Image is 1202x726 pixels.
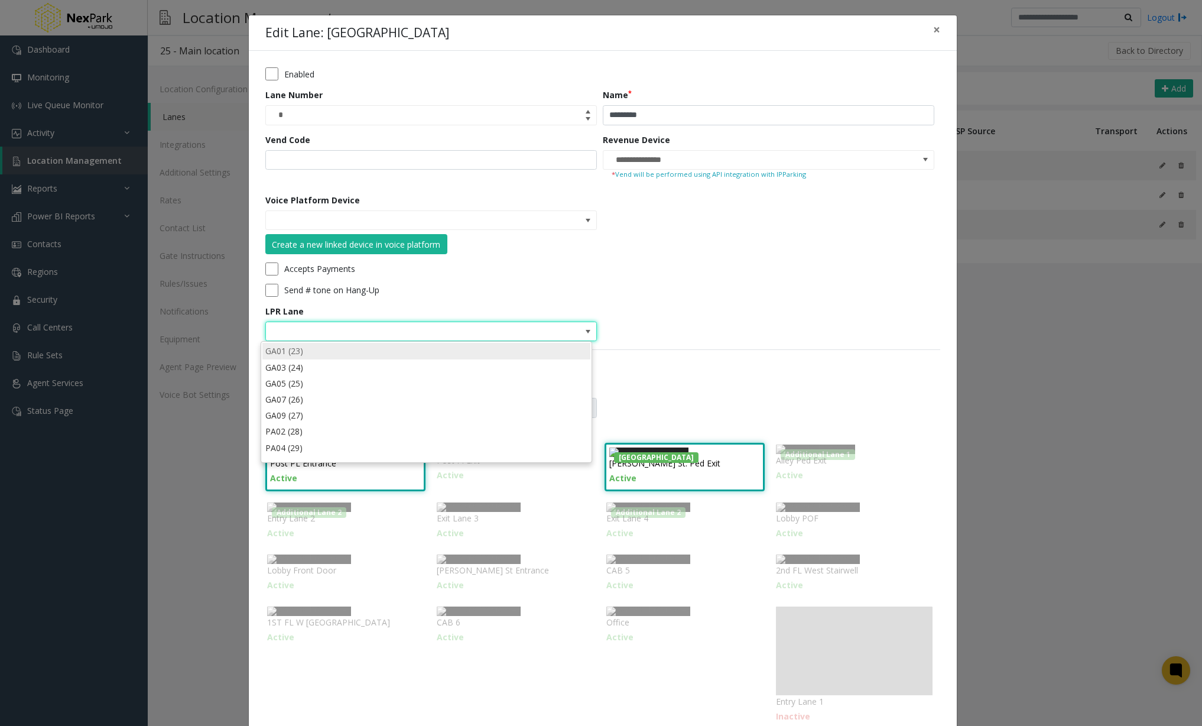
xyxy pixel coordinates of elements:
[266,211,530,230] input: NO DATA FOUND
[776,503,860,512] img: Camera Preview 35
[437,555,521,564] img: Camera Preview 37
[265,234,447,254] button: Create a new linked device in voice platform
[776,579,933,591] p: Active
[609,472,760,484] p: Active
[609,448,688,457] img: Camera Preview 3
[272,507,346,518] span: Additional Lane 2
[437,631,593,643] p: Active
[776,555,860,564] img: Camera Preview 39
[267,503,351,512] img: Camera Preview 32
[925,15,948,44] button: Close
[262,391,590,407] li: GA07 (26)
[272,238,440,251] div: Create a new linked device in voice platform
[284,68,314,80] label: Enabled
[776,710,933,722] p: Inactive
[267,564,424,576] p: Lobby Front Door
[437,607,521,616] img: Camera Preview 41
[265,89,323,101] label: Lane Number
[580,115,596,125] span: Decrease value
[580,106,596,115] span: Increase value
[284,284,379,296] label: Send # tone on Hang-Up
[267,616,424,628] p: 1ST FL W [GEOGRAPHIC_DATA]
[437,616,593,628] p: CAB 6
[262,375,590,391] li: GA05 (25)
[267,607,351,616] img: Camera Preview 40
[437,512,593,524] p: Exit Lane 3
[267,527,424,539] p: Active
[284,262,355,275] label: Accepts Payments
[606,503,690,512] img: Camera Preview 34
[612,170,925,180] small: Vend will be performed using API integration with IPParking
[437,469,593,481] p: Active
[267,555,351,564] img: Camera Preview 36
[267,579,424,591] p: Active
[265,134,310,146] label: Vend Code
[262,407,590,423] li: GA09 (27)
[781,449,855,460] span: Additional Lane 1
[933,21,940,38] span: ×
[606,555,690,564] img: Camera Preview 38
[606,607,690,616] img: Camera Preview 42
[262,423,590,439] li: PA02 (28)
[603,134,670,146] label: Revenue Device
[776,564,933,576] p: 2nd FL West Stairwell
[262,359,590,375] li: GA03 (24)
[603,89,632,101] label: Name
[265,305,304,317] label: LPR Lane
[262,440,590,456] li: PA04 (29)
[776,527,933,539] p: Active
[267,631,424,643] p: Active
[614,452,699,463] span: [GEOGRAPHIC_DATA]
[606,579,763,591] p: Active
[776,469,933,481] p: Active
[265,194,360,206] label: Voice Platform Device
[776,695,933,708] p: Entry Lane 1
[606,631,763,643] p: Active
[270,457,421,469] p: Post PL Entrance
[437,579,593,591] p: Active
[776,454,933,466] p: Alley Ped Exit
[606,564,763,576] p: CAB 5
[606,527,763,539] p: Active
[437,527,593,539] p: Active
[606,616,763,628] p: Office
[611,507,686,518] span: Additional Lane 2
[776,607,933,695] img: camera-preview-placeholder.jpg
[262,456,590,472] li: PA06 (30)
[265,24,449,43] h4: Edit Lane: [GEOGRAPHIC_DATA]
[437,503,521,512] img: Camera Preview 33
[776,445,855,454] img: Camera Preview 4
[606,512,763,524] p: Exit Lane 4
[776,512,933,524] p: Lobby POF
[267,512,424,524] p: Entry Lane 2
[262,343,590,359] li: GA01 (23)
[609,457,760,469] p: [PERSON_NAME] St. Ped Exit
[270,472,421,484] p: Active
[437,564,593,576] p: [PERSON_NAME] St Entrance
